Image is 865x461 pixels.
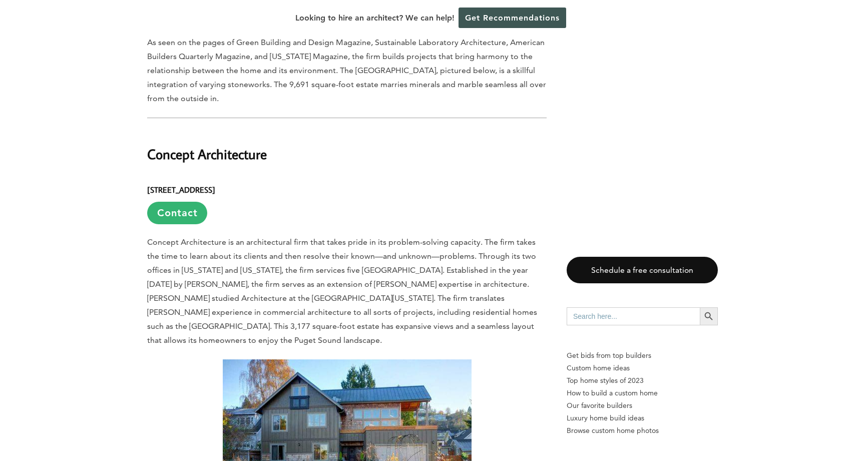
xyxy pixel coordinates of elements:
[567,257,718,283] a: Schedule a free consultation
[147,176,547,224] h6: [STREET_ADDRESS]
[567,412,718,424] a: Luxury home build ideas
[567,362,718,374] a: Custom home ideas
[567,349,718,362] p: Get bids from top builders
[147,130,547,165] h2: Concept Architecture
[567,374,718,387] a: Top home styles of 2023
[147,202,207,224] a: Contact
[567,424,718,437] a: Browse custom home photos
[567,307,700,325] input: Search here...
[567,387,718,399] a: How to build a custom home
[459,8,566,28] a: Get Recommendations
[147,36,547,106] p: As seen on the pages of Green Building and Design Magazine, Sustainable Laboratory Architecture, ...
[147,235,547,347] p: Concept Architecture is an architectural firm that takes pride in its problem-solving capacity. T...
[567,399,718,412] a: Our favorite builders
[703,311,714,322] svg: Search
